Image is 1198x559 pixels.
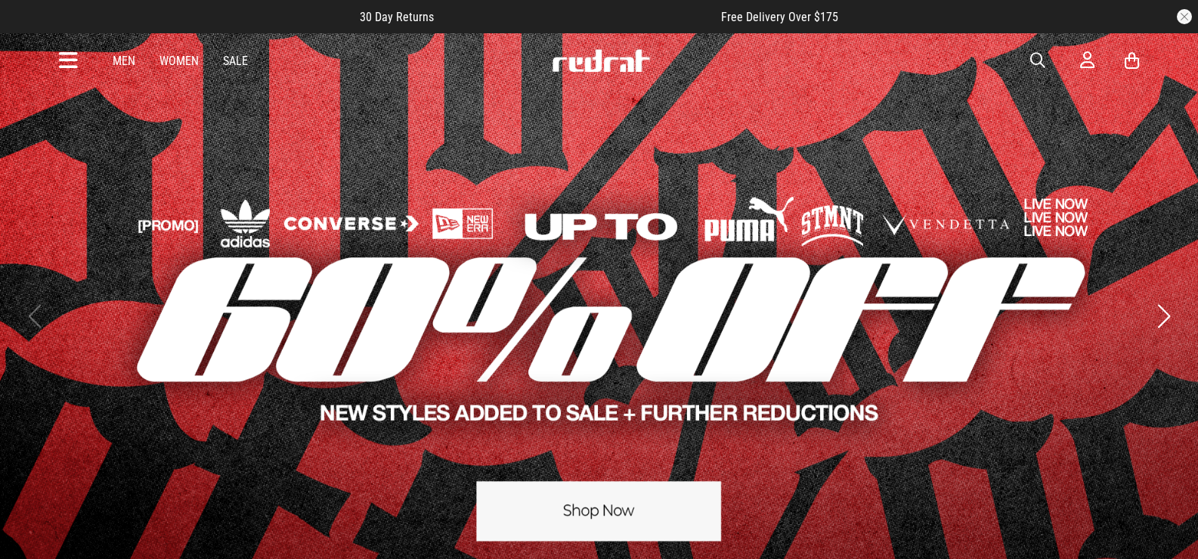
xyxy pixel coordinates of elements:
button: Previous slide [24,300,45,333]
a: Sale [223,54,248,68]
span: 30 Day Returns [360,10,434,24]
span: Free Delivery Over $175 [721,10,838,24]
a: Women [159,54,199,68]
iframe: Customer reviews powered by Trustpilot [464,9,691,24]
button: Next slide [1153,300,1174,333]
img: Redrat logo [551,49,651,72]
a: Men [113,54,135,68]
